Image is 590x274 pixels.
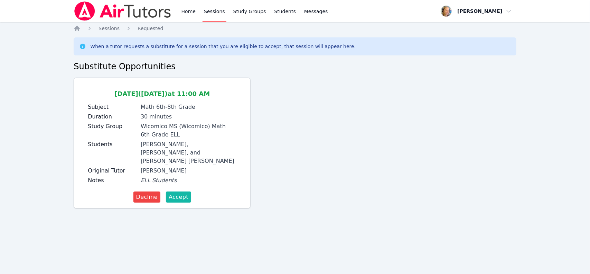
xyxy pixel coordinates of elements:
[304,8,328,15] span: Messages
[88,140,137,149] label: Students
[74,1,171,21] img: Air Tutors
[138,25,163,32] a: Requested
[88,122,137,131] label: Study Group
[88,167,137,175] label: Original Tutor
[74,25,516,32] nav: Breadcrumb
[169,193,188,201] span: Accept
[141,103,236,111] div: Math 6th-8th Grade
[88,176,137,185] label: Notes
[138,26,163,31] span: Requested
[90,43,356,50] div: When a tutor requests a substitute for a session that you are eligible to accept, that session wi...
[141,140,236,165] div: [PERSON_NAME], [PERSON_NAME], and [PERSON_NAME] [PERSON_NAME]
[136,193,158,201] span: Decline
[88,113,137,121] label: Duration
[141,177,177,184] span: ELL Students
[133,192,161,203] button: Decline
[141,167,236,175] div: [PERSON_NAME]
[74,61,516,72] h2: Substitute Opportunities
[166,192,191,203] button: Accept
[141,122,236,139] div: Wicomico MS (Wicomico) Math 6th Grade ELL
[114,90,210,97] span: [DATE] ([DATE]) at 11:00 AM
[141,113,236,121] div: 30 minutes
[99,25,120,32] a: Sessions
[99,26,120,31] span: Sessions
[88,103,137,111] label: Subject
